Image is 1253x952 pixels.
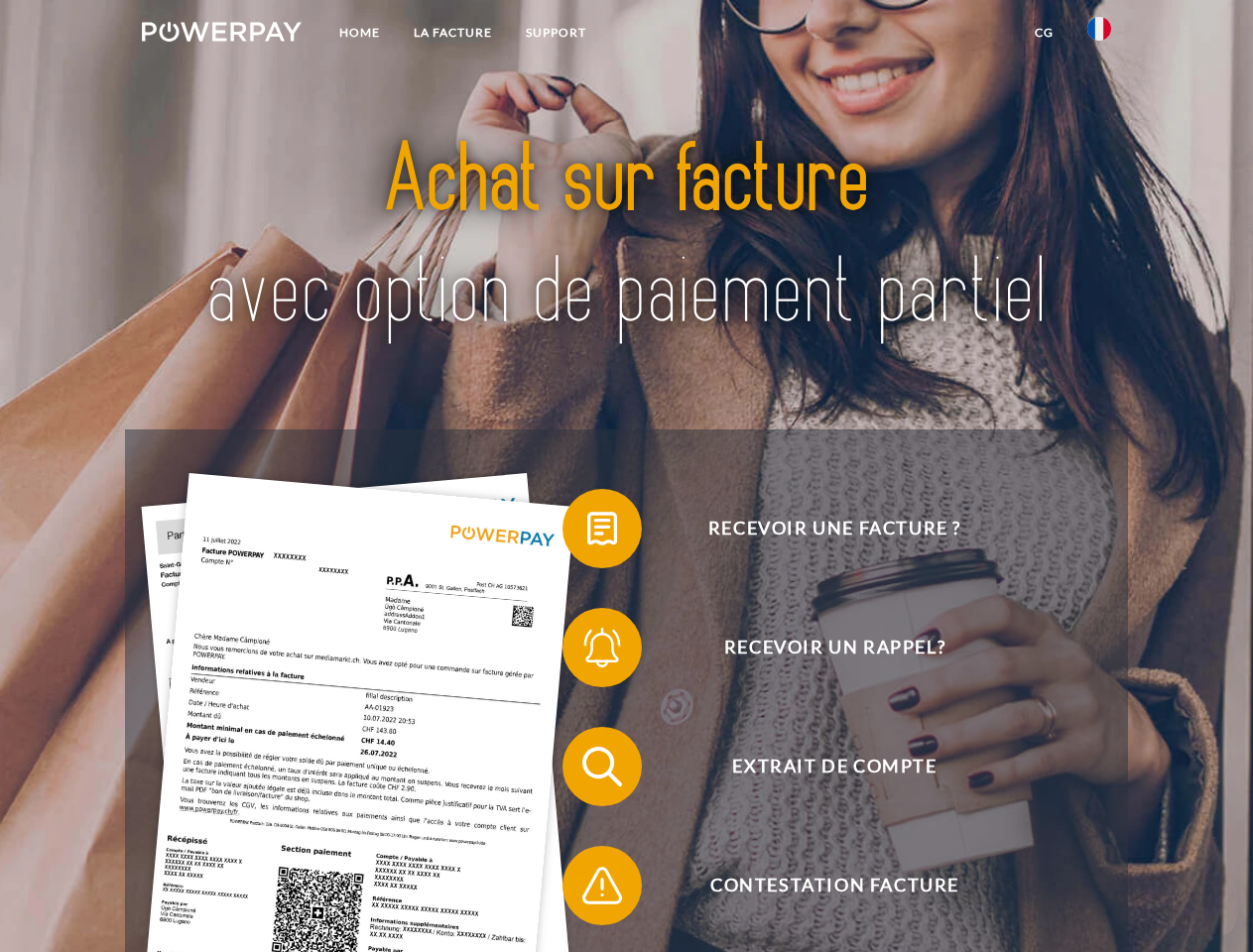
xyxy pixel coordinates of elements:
button: Extrait de compte [563,727,1078,806]
img: qb_bell.svg [577,623,627,672]
a: Support [509,15,603,51]
img: fr [1087,17,1111,41]
img: logo-powerpay-white.svg [142,22,302,42]
img: qb_bill.svg [577,504,627,553]
span: Recevoir un rappel? [591,608,1077,687]
span: Contestation Facture [591,846,1077,925]
img: qb_warning.svg [577,861,627,910]
a: Home [322,15,397,51]
button: Contestation Facture [563,846,1078,925]
button: Recevoir un rappel? [563,608,1078,687]
img: qb_search.svg [577,742,627,791]
img: title-powerpay_fr.svg [189,95,1064,380]
span: Extrait de compte [591,727,1077,806]
a: CG [1018,15,1070,51]
span: Recevoir une facture ? [591,489,1077,568]
iframe: Button to launch messaging window [1174,873,1237,936]
button: Recevoir une facture ? [563,489,1078,568]
a: LA FACTURE [397,15,509,51]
